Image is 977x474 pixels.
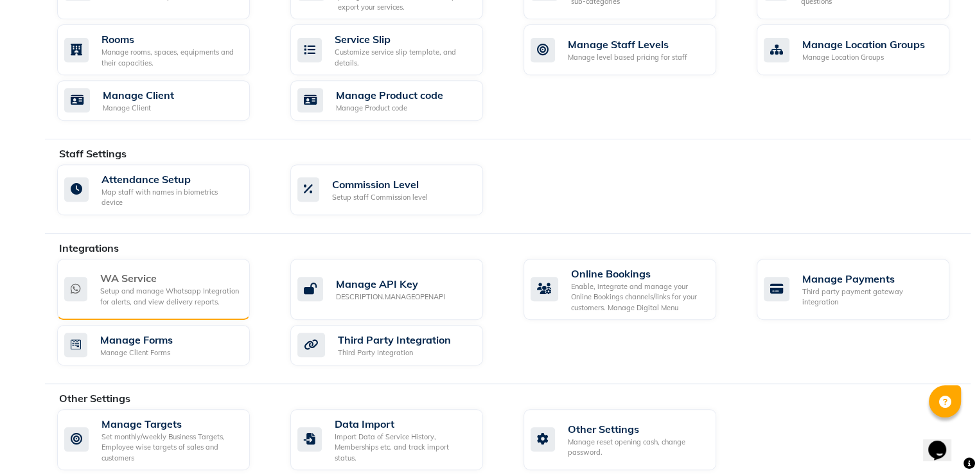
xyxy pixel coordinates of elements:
div: Manage Product code [336,103,443,114]
div: Online Bookings [571,266,706,281]
a: WA ServiceSetup and manage Whatsapp Integration for alerts, and view delivery reports. [57,259,271,320]
iframe: chat widget [923,423,964,461]
div: Manage Location Groups [802,37,925,52]
a: Manage Location GroupsManage Location Groups [757,24,971,75]
div: Manage Location Groups [802,52,925,63]
div: Manage Client [103,103,174,114]
div: Commission Level [332,177,428,192]
a: Manage PaymentsThird party payment gateway integration [757,259,971,320]
div: Setup and manage Whatsapp Integration for alerts, and view delivery reports. [100,286,240,307]
div: Manage Staff Levels [568,37,687,52]
div: Manage Product code [336,87,443,103]
div: Service Slip [335,31,473,47]
div: Manage API Key [336,276,445,292]
div: WA Service [100,270,240,286]
a: Manage FormsManage Client Forms [57,325,271,365]
div: Manage level based pricing for staff [568,52,687,63]
a: Third Party IntegrationThird Party Integration [290,325,504,365]
div: Manage rooms, spaces, equipments and their capacities. [101,47,240,68]
a: Other SettingsManage reset opening cash, change password. [524,409,737,471]
div: Manage Client [103,87,174,103]
div: Setup staff Commission level [332,192,428,203]
div: Customize service slip template, and details. [335,47,473,68]
div: DESCRIPTION.MANAGEOPENAPI [336,292,445,303]
a: Manage TargetsSet monthly/weekly Business Targets, Employee wise targets of sales and customers [57,409,271,471]
div: Third Party Integration [338,347,451,358]
div: Enable, integrate and manage your Online Bookings channels/links for your customers. Manage Digit... [571,281,706,313]
div: Manage reset opening cash, change password. [568,437,706,458]
a: Commission LevelSetup staff Commission level [290,164,504,215]
a: Attendance SetupMap staff with names in biometrics device [57,164,271,215]
div: Data Import [335,416,473,432]
a: Manage Product codeManage Product code [290,80,504,121]
a: Manage API KeyDESCRIPTION.MANAGEOPENAPI [290,259,504,320]
a: Manage Staff LevelsManage level based pricing for staff [524,24,737,75]
div: Manage Payments [802,271,939,286]
a: Online BookingsEnable, integrate and manage your Online Bookings channels/links for your customer... [524,259,737,320]
div: Third Party Integration [338,332,451,347]
div: Import Data of Service History, Memberships etc. and track import status. [335,432,473,464]
div: Attendance Setup [101,171,240,187]
div: Manage Client Forms [100,347,173,358]
div: Third party payment gateway integration [802,286,939,308]
a: Manage ClientManage Client [57,80,271,121]
div: Map staff with names in biometrics device [101,187,240,208]
div: Other Settings [568,421,706,437]
div: Set monthly/weekly Business Targets, Employee wise targets of sales and customers [101,432,240,464]
div: Manage Targets [101,416,240,432]
a: RoomsManage rooms, spaces, equipments and their capacities. [57,24,271,75]
a: Service SlipCustomize service slip template, and details. [290,24,504,75]
a: Data ImportImport Data of Service History, Memberships etc. and track import status. [290,409,504,471]
div: Manage Forms [100,332,173,347]
div: Rooms [101,31,240,47]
